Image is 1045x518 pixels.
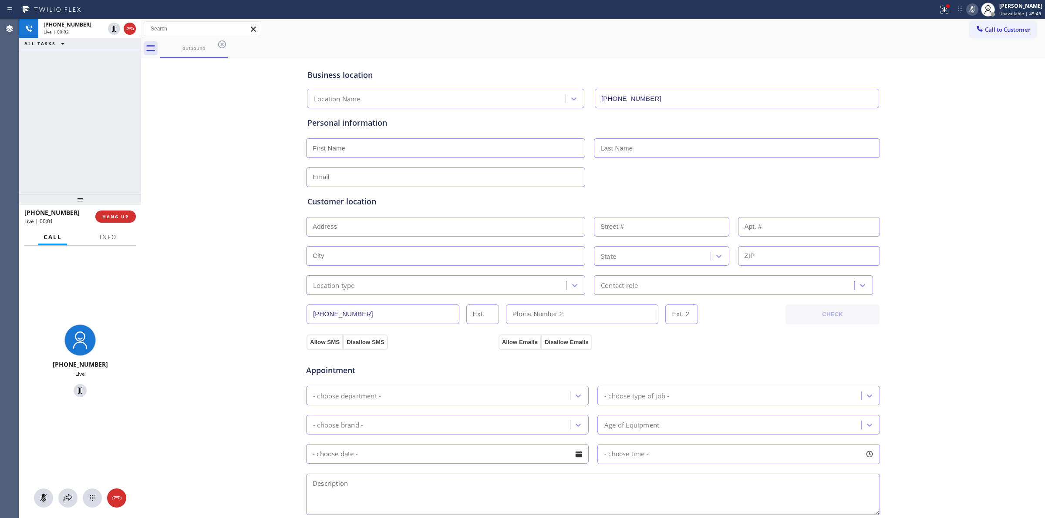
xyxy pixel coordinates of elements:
button: Call [38,229,67,246]
span: [PHONE_NUMBER] [24,208,80,217]
button: Call to Customer [970,21,1036,38]
input: Search [144,22,261,36]
div: Location Name [314,94,361,104]
button: Hang up [124,23,136,35]
span: Call to Customer [985,26,1031,33]
input: ZIP [738,246,880,266]
input: - choose date - [306,444,589,464]
span: Live [75,370,85,378]
div: - choose type of job - [604,391,669,401]
button: Info [94,229,122,246]
input: First Name [306,138,585,158]
button: Open directory [58,488,78,508]
span: Unavailable | 45:49 [999,10,1041,17]
span: Live | 00:02 [44,29,69,35]
input: Ext. 2 [665,304,698,324]
button: HANG UP [95,211,136,223]
input: Last Name [594,138,880,158]
div: Business location [307,69,879,81]
button: Hang up [107,488,126,508]
span: - choose time - [604,450,649,458]
input: Street # [594,217,729,237]
button: Disallow SMS [343,334,388,350]
span: [PHONE_NUMBER] [53,360,108,368]
button: Allow SMS [307,334,343,350]
div: [PERSON_NAME] [999,2,1042,10]
div: outbound [161,45,227,51]
input: Address [306,217,585,237]
div: Personal information [307,117,879,129]
span: Live | 00:01 [24,217,53,225]
button: CHECK [785,304,880,324]
input: City [306,246,585,266]
button: Allow Emails [499,334,541,350]
span: [PHONE_NUMBER] [44,21,91,28]
button: Open dialpad [83,488,102,508]
button: Disallow Emails [541,334,592,350]
div: Customer location [307,196,879,207]
button: ALL TASKS [19,38,73,49]
button: Mute [966,3,978,16]
div: Location type [313,280,355,290]
input: Phone Number [307,304,459,324]
input: Apt. # [738,217,880,237]
button: Hold Customer [108,23,120,35]
div: - choose department - [313,391,381,401]
span: HANG UP [102,214,129,220]
div: Contact role [601,280,638,290]
input: Email [306,167,585,187]
div: State [601,251,616,261]
span: ALL TASKS [24,40,56,47]
input: Phone Number [595,89,879,108]
input: Ext. [466,304,499,324]
span: Call [44,233,62,241]
div: - choose brand - [313,420,363,430]
div: Age of Equipment [604,420,659,430]
span: Appointment [306,364,496,376]
button: Mute [34,488,53,508]
span: Info [100,233,117,241]
input: Phone Number 2 [506,304,659,324]
button: Hold Customer [74,384,87,397]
